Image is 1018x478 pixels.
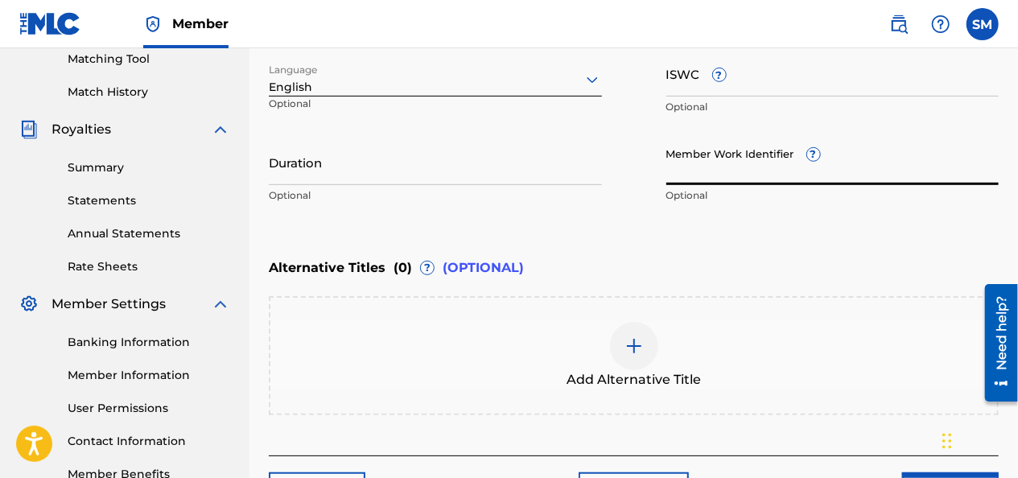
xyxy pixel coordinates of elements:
[966,8,999,40] div: User Menu
[52,295,166,314] span: Member Settings
[443,258,524,278] span: (OPTIONAL)
[269,258,385,278] span: Alternative Titles
[973,278,1018,408] iframe: Resource Center
[931,14,950,34] img: help
[394,258,412,278] span: ( 0 )
[925,8,957,40] div: Help
[68,367,230,384] a: Member Information
[68,433,230,450] a: Contact Information
[889,14,909,34] img: search
[68,192,230,209] a: Statements
[269,97,383,123] p: Optional
[883,8,915,40] a: Public Search
[68,159,230,176] a: Summary
[68,84,230,101] a: Match History
[68,258,230,275] a: Rate Sheets
[172,14,229,33] span: Member
[713,68,726,81] span: ?
[211,295,230,314] img: expand
[68,334,230,351] a: Banking Information
[567,370,701,389] span: Add Alternative Title
[143,14,163,34] img: Top Rightsholder
[19,295,39,314] img: Member Settings
[68,51,230,68] a: Matching Tool
[68,400,230,417] a: User Permissions
[666,188,999,203] p: Optional
[421,262,434,274] span: ?
[269,188,602,203] p: Optional
[938,401,1018,478] iframe: Chat Widget
[624,336,644,356] img: add
[52,120,111,139] span: Royalties
[807,148,820,161] span: ?
[211,120,230,139] img: expand
[666,100,999,114] p: Optional
[19,12,81,35] img: MLC Logo
[942,417,952,465] div: Drag
[19,120,39,139] img: Royalties
[68,225,230,242] a: Annual Statements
